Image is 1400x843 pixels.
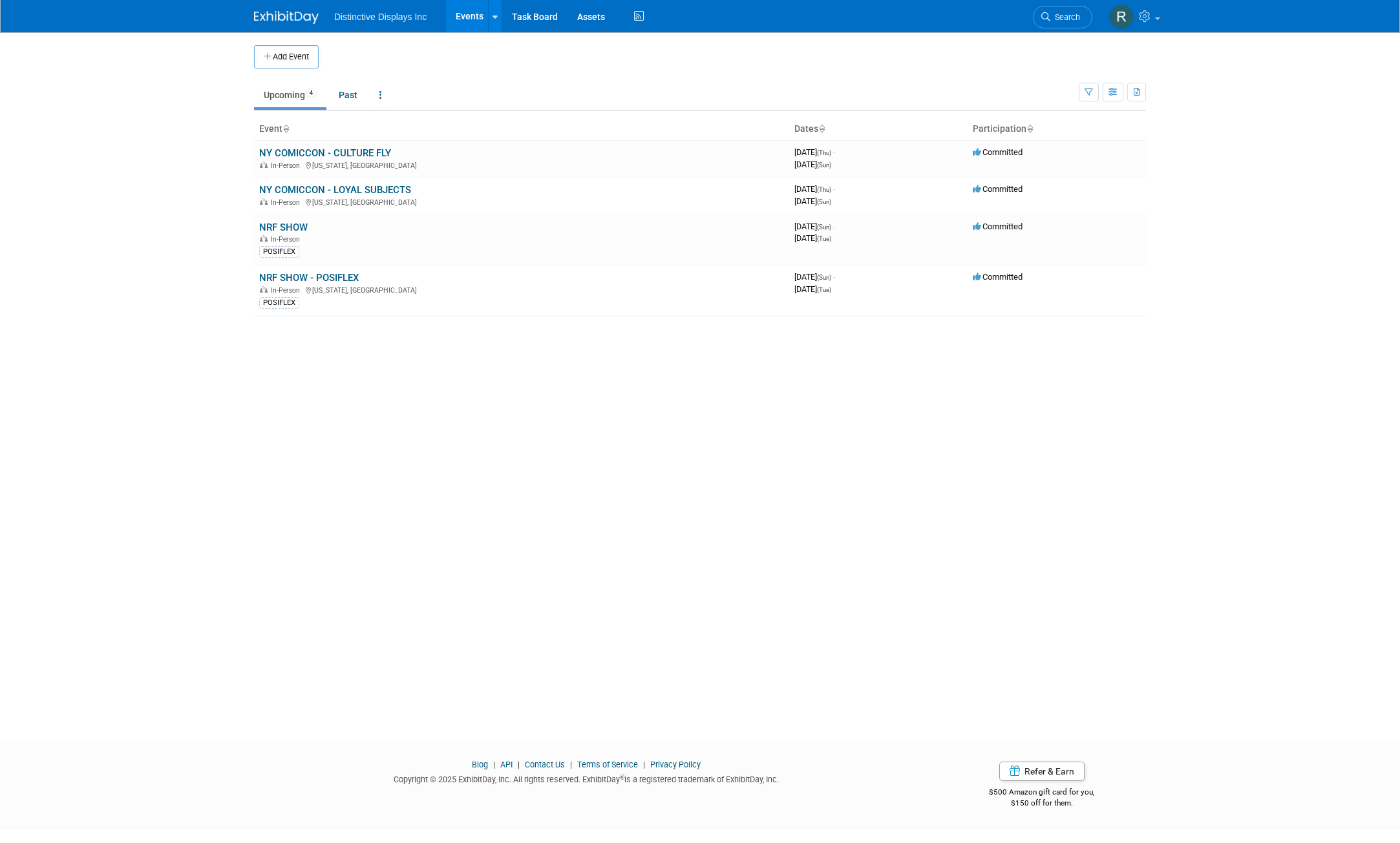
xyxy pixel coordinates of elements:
span: Committed [973,184,1023,194]
span: Search [1050,12,1080,22]
img: In-Person Event [260,286,268,293]
img: ROBERT SARDIS [1109,5,1134,29]
a: Search [1033,6,1092,28]
span: (Tue) [817,235,831,242]
span: In-Person [271,286,304,295]
div: [US_STATE], [GEOGRAPHIC_DATA] [259,284,784,295]
span: (Tue) [817,286,831,293]
span: Committed [973,222,1023,231]
span: - [833,272,835,282]
img: In-Person Event [260,198,268,205]
div: Copyright © 2025 ExhibitDay, Inc. All rights reserved. ExhibitDay is a registered trademark of Ex... [254,771,918,786]
span: Committed [973,272,1023,282]
span: Committed [973,147,1023,157]
span: - [833,147,835,157]
span: - [833,222,835,231]
a: Refer & Earn [999,762,1085,781]
div: POSIFLEX [259,246,299,258]
a: NY COMICCON - LOYAL SUBJECTS [259,184,411,196]
a: Contact Us [525,760,565,769]
div: [US_STATE], [GEOGRAPHIC_DATA] [259,160,784,170]
div: $150 off for them. [938,798,1147,809]
span: | [514,760,523,769]
a: Sort by Event Name [282,123,289,134]
span: (Sun) [817,198,831,205]
span: (Thu) [817,186,831,193]
span: (Sun) [817,224,831,231]
img: In-Person Event [260,161,268,168]
a: Blog [472,760,488,769]
span: [DATE] [794,284,831,294]
span: | [640,760,648,769]
button: Add Event [254,45,319,68]
span: 4 [306,88,317,98]
span: [DATE] [794,222,835,231]
sup: ® [620,774,624,781]
span: In-Person [271,161,304,170]
span: (Thu) [817,149,831,156]
img: In-Person Event [260,235,268,242]
span: Distinctive Displays Inc [334,12,427,22]
a: Sort by Participation Type [1026,123,1033,134]
a: NY COMICCON - CULTURE FLY [259,147,391,159]
img: ExhibitDay [254,11,319,24]
span: | [567,760,575,769]
a: API [500,760,513,769]
span: In-Person [271,198,304,207]
th: Dates [789,118,968,140]
span: [DATE] [794,184,835,194]
a: NRF SHOW [259,222,308,233]
span: (Sun) [817,161,831,169]
span: | [490,760,498,769]
span: - [833,184,835,194]
div: [US_STATE], [GEOGRAPHIC_DATA] [259,196,784,207]
a: NRF SHOW - POSIFLEX [259,272,359,284]
a: Privacy Policy [650,760,701,769]
span: [DATE] [794,196,831,206]
span: (Sun) [817,274,831,281]
span: In-Person [271,235,304,244]
a: Upcoming4 [254,83,326,107]
a: Terms of Service [577,760,638,769]
a: Sort by Start Date [818,123,825,134]
span: [DATE] [794,272,835,282]
div: POSIFLEX [259,297,299,309]
th: Event [254,118,789,140]
div: $500 Amazon gift card for you, [938,778,1147,808]
span: [DATE] [794,160,831,169]
th: Participation [968,118,1146,140]
span: [DATE] [794,147,835,157]
a: Past [329,83,367,107]
span: [DATE] [794,233,831,243]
